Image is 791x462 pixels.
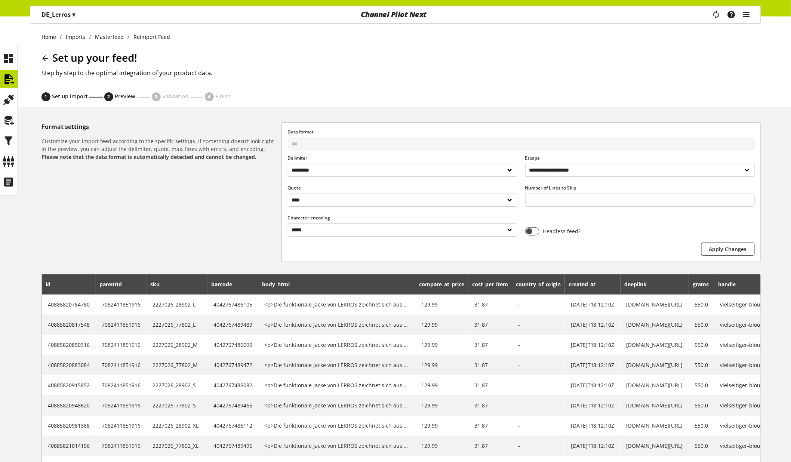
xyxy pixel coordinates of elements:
span: Quote [288,185,301,191]
span: body_html [262,281,290,288]
span: cost_per_item [473,281,508,288]
div: 2022-08-16T18:12:10Z [571,361,615,369]
div: 550.0 [695,401,708,409]
div: 31.87 [474,321,506,329]
span: 1 [45,93,47,100]
span: Apply Changes [709,245,747,253]
div: 129.99 [421,361,462,369]
div: 7082411851916 [102,321,141,329]
div: 31.87 [474,422,506,429]
span: handle [718,281,736,288]
div: 40885820948620 [48,401,90,409]
div: <p>Die funktionale Jacke von LERROS zeichnet sich aus durch die vielfältigen, innovativ gestaltet... [264,442,409,450]
span: Character encoding [288,215,330,221]
div: 2227026_28902_XL [153,422,201,429]
div: 550.0 [695,381,708,389]
div: 4042767486112 [213,422,252,429]
div: 4042767486099 [213,341,252,349]
div: 550.0 [695,321,708,329]
div: 129.99 [421,442,462,450]
div: 2022-08-16T18:12:10Z [571,321,615,329]
div: 129.99 [421,422,462,429]
div: <p>Die funktionale Jacke von LERROS zeichnet sich aus durch die vielfältigen, innovativ gestaltet... [264,381,409,389]
div: 129.99 [421,301,462,308]
div: 7082411851916 [102,301,141,308]
div: 40885820784780 [48,301,90,308]
div: 550.0 [695,422,708,429]
span: 2 [108,93,110,100]
span: 3 [155,93,158,100]
span: sku [151,281,160,288]
span: Headless feed? [539,227,581,235]
span: created_at [569,281,596,288]
button: Apply Changes [701,243,755,256]
div: 129.99 [421,341,462,349]
div: 4042767486082 [213,381,252,389]
div: 40885820883084 [48,361,90,369]
span: ▾ [72,10,75,19]
div: 2227026_28902_L [153,301,201,308]
span: compare_at_price [419,281,465,288]
div: 7082411851916 [102,401,141,409]
span: Data format [288,129,314,135]
div: 4042767489489 [213,321,252,329]
div: 7082411851916 [102,442,141,450]
div: lerros-shop.myshopify.com/products/vielseitiger-blouson-for-every-day [627,361,683,369]
h6: Customize your import feed according to the specific settings. If something doesn’t look right in... [41,137,278,161]
div: 7082411851916 [102,422,141,429]
div: <p>Die funktionale Jacke von LERROS zeichnet sich aus durch die vielfältigen, innovativ gestaltet... [264,422,409,429]
span: country_of_origin [516,281,561,288]
div: 2227026_77802_S [153,401,201,409]
div: 550.0 [695,301,708,308]
div: 2022-08-16T18:12:10Z [571,341,615,349]
a: Masterfeed [91,33,128,41]
div: <p>Die funktionale Jacke von LERROS zeichnet sich aus durch die vielfältigen, innovativ gestaltet... [264,401,409,409]
div: 31.87 [474,381,506,389]
div: 31.87 [474,401,506,409]
span: barcode [212,281,233,288]
div: lerros-shop.myshopify.com/products/vielseitiger-blouson-for-every-day [627,321,683,329]
div: lerros-shop.myshopify.com/products/vielseitiger-blouson-for-every-day [627,341,683,349]
div: 31.87 [474,361,506,369]
span: id [46,281,51,288]
div: lerros-shop.myshopify.com/products/vielseitiger-blouson-for-every-day [627,301,683,308]
div: 4042767486105 [213,301,252,308]
div: 40885820981388 [48,422,90,429]
div: 2022-08-16T18:12:10Z [571,401,615,409]
div: 550.0 [695,442,708,450]
div: lerros-shop.myshopify.com/products/vielseitiger-blouson-for-every-day [627,422,683,429]
span: Validation [162,93,188,100]
div: 7082411851916 [102,361,141,369]
div: 2227026_28902_M [153,341,201,349]
p: DE_Lerros [41,10,75,19]
div: 550.0 [695,361,708,369]
span: Number of Lines to Skip [525,185,576,191]
div: 2227026_77802_L [153,321,201,329]
div: 129.99 [421,381,462,389]
span: grams [693,281,709,288]
span: parentId [100,281,122,288]
div: <p>Die funktionale Jacke von LERROS zeichnet sich aus durch die vielfältigen, innovativ gestaltet... [264,341,409,349]
div: 7082411851916 [102,381,141,389]
h2: Step by step to the optimal integration of your product data. [41,68,761,77]
span: deeplink [625,281,647,288]
div: 40885820915852 [48,381,90,389]
div: 4042767489465 [213,401,252,409]
div: 2022-08-16T18:12:10Z [571,422,615,429]
div: 40885821014156 [48,442,90,450]
div: 129.99 [421,321,462,329]
span: Preview [115,93,135,100]
div: 2227026_28902_S [153,381,201,389]
span: 4 [208,93,211,100]
b: Please note that the data format is automatically detected and cannot be changed. [41,153,256,160]
h5: Format settings [41,122,278,131]
a: Imports [62,33,89,41]
span: Delimiter [288,155,308,161]
div: 2227026_77802_M [153,361,201,369]
div: 31.87 [474,341,506,349]
div: lerros-shop.myshopify.com/products/vielseitiger-blouson-for-every-day [627,401,683,409]
div: <p>Die funktionale Jacke von LERROS zeichnet sich aus durch die vielfältigen, innovativ gestaltet... [264,321,409,329]
span: Set up import [52,93,88,100]
div: 31.87 [474,442,506,450]
div: 4042767489496 [213,442,252,450]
